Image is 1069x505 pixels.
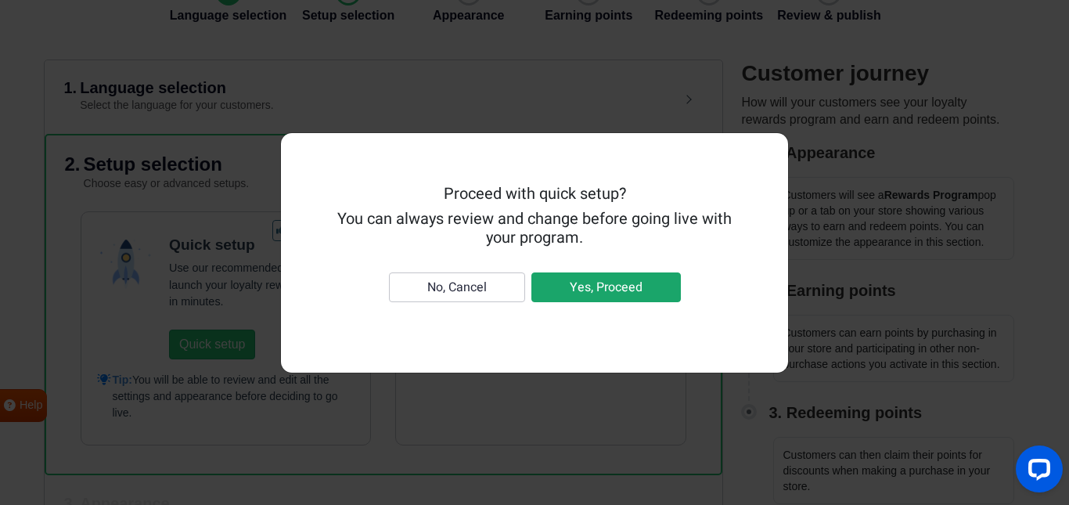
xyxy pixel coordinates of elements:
h5: You can always review and change before going live with your program. [333,210,736,247]
iframe: LiveChat chat widget [1003,439,1069,505]
button: No, Cancel [389,272,525,302]
h5: Proceed with quick setup? [333,185,736,204]
button: Yes, Proceed [531,272,681,302]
